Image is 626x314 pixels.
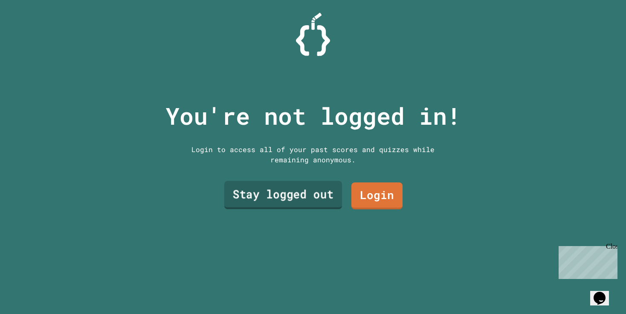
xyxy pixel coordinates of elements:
[590,280,617,305] iframe: chat widget
[224,181,342,209] a: Stay logged out
[296,13,330,56] img: Logo.svg
[3,3,59,54] div: Chat with us now!Close
[185,144,441,165] div: Login to access all of your past scores and quizzes while remaining anonymous.
[351,182,403,209] a: Login
[165,98,461,134] p: You're not logged in!
[555,243,617,279] iframe: chat widget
